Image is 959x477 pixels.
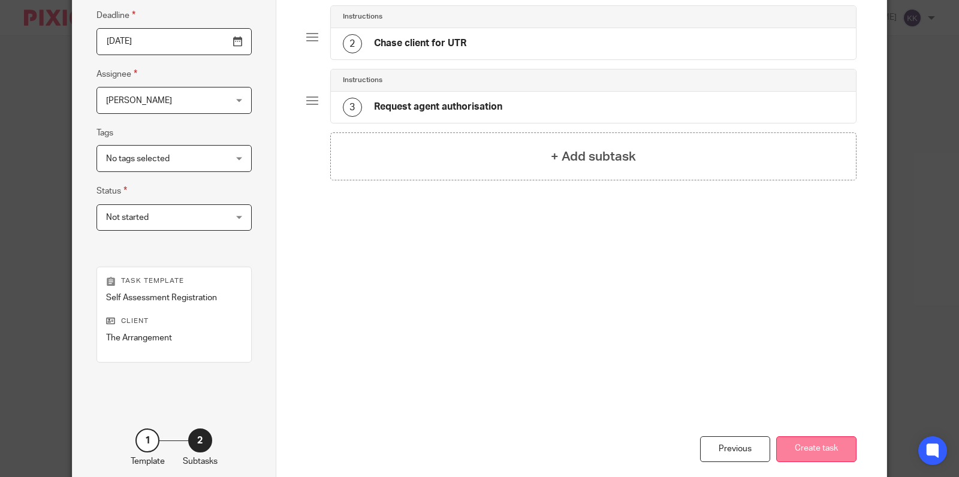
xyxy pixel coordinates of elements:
[106,276,242,286] p: Task template
[96,184,127,198] label: Status
[551,147,636,166] h4: + Add subtask
[343,76,382,85] h4: Instructions
[183,455,218,467] p: Subtasks
[343,12,382,22] h4: Instructions
[343,98,362,117] div: 3
[700,436,770,462] div: Previous
[131,455,165,467] p: Template
[106,292,242,304] p: Self Assessment Registration
[106,332,242,344] p: The Arrangement
[96,67,137,81] label: Assignee
[96,127,113,139] label: Tags
[106,96,172,105] span: [PERSON_NAME]
[343,34,362,53] div: 2
[96,28,252,55] input: Pick a date
[106,316,242,326] p: Client
[96,8,135,22] label: Deadline
[106,155,170,163] span: No tags selected
[106,213,149,222] span: Not started
[135,428,159,452] div: 1
[374,37,466,50] h4: Chase client for UTR
[188,428,212,452] div: 2
[776,436,857,462] button: Create task
[374,101,502,113] h4: Request agent authorisation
